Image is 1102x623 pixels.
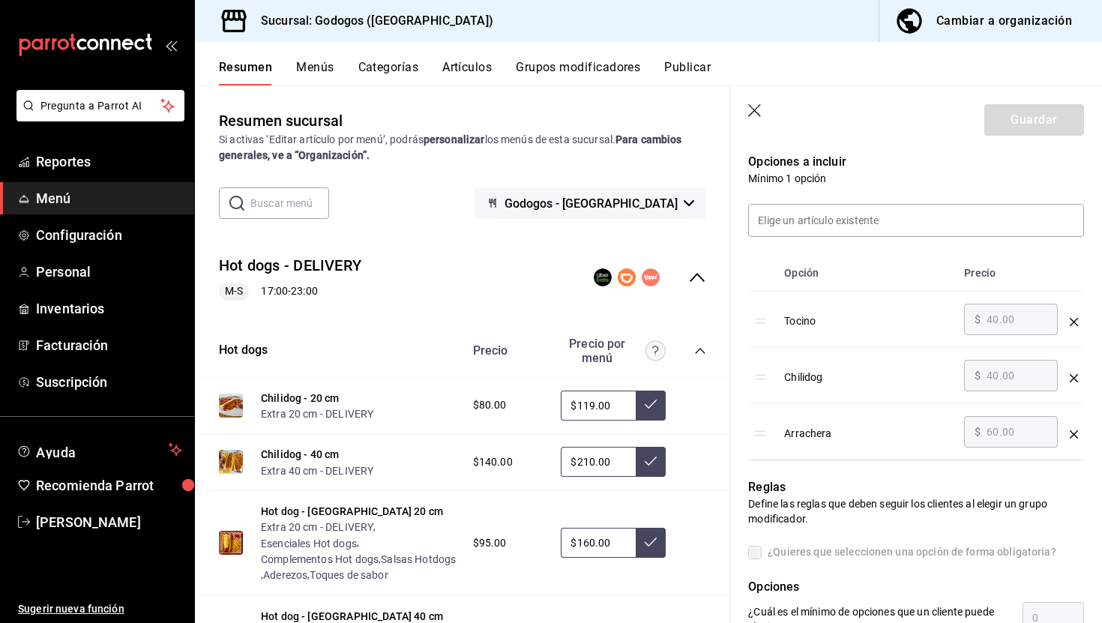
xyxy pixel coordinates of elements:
button: collapse-category-row [694,345,706,357]
span: $ [975,314,981,325]
p: Opciones [748,578,1084,596]
button: Hot dogs [219,342,268,359]
span: [PERSON_NAME] [36,512,182,532]
button: Aderezos [263,568,307,583]
button: Extra 20 cm - DELIVERY [261,520,373,535]
button: Artículos [442,60,492,85]
div: Precio [458,343,554,358]
span: Configuración [36,225,182,245]
div: , , , , , [261,519,458,583]
img: Preview [219,450,243,474]
p: Reglas [748,478,1084,496]
input: Sin ajuste [561,528,636,558]
span: Suscripción [36,372,182,392]
button: Publicar [664,60,711,85]
div: Resumen sucursal [219,109,343,132]
input: Elige un artículo existente [749,205,1083,236]
span: $80.00 [473,397,507,413]
p: Mínimo 1 opción [748,171,1084,186]
button: Pregunta a Parrot AI [16,90,184,121]
span: Ayuda [36,441,163,459]
strong: personalizar [424,133,485,145]
button: Esenciales Hot dogs [261,536,357,551]
span: $ [975,427,981,437]
div: Si activas ‘Editar artículo por menú’, podrás los menús de esta sucursal. [219,132,706,163]
div: navigation tabs [219,60,1102,85]
button: Salsas Hotdogs [381,552,456,567]
p: Define las reglas que deben seguir los clientes al elegir un grupo modificador. [748,496,1084,526]
div: Chilidog [784,360,952,385]
th: Opción [778,255,958,292]
span: $95.00 [473,535,507,551]
span: Menú [36,188,182,208]
button: Extra 20 cm - DELIVERY [261,406,373,421]
input: Sin ajuste [561,447,636,477]
button: Hot dog - [GEOGRAPHIC_DATA] 20 cm [261,504,443,519]
span: Sugerir nueva función [18,601,182,617]
button: Complementos Hot dogs [261,552,379,567]
input: Sin ajuste [561,391,636,421]
button: Hot dogs - DELIVERY [219,255,361,277]
span: $ [975,370,981,381]
span: Recomienda Parrot [36,475,182,496]
span: Godogos - [GEOGRAPHIC_DATA] [505,196,678,211]
button: Grupos modificadores [516,60,640,85]
h3: Sucursal: Godogos ([GEOGRAPHIC_DATA]) [249,12,493,30]
button: Extra 40 cm - DELIVERY [261,463,373,478]
button: Chilidog - 40 cm [261,447,339,462]
input: Buscar menú [250,188,329,218]
div: Cambiar a organización [936,10,1072,31]
span: M-S [219,283,249,299]
div: Precio por menú [561,337,666,365]
span: Inventarios [36,298,182,319]
div: Tocino [784,304,952,328]
th: Precio [958,255,1064,292]
p: Opciones a incluir [748,153,1084,171]
div: collapse-menu-row [195,243,730,313]
span: Personal [36,262,182,282]
button: open_drawer_menu [165,39,177,51]
img: Preview [219,394,243,418]
span: $140.00 [473,454,513,470]
span: Pregunta a Parrot AI [40,98,161,114]
div: 17:00 - 23:00 [219,283,361,301]
span: Reportes [36,151,182,172]
button: Chilidog - 20 cm [261,391,339,406]
button: Categorías [358,60,419,85]
button: Godogos - [GEOGRAPHIC_DATA] [475,187,706,219]
span: Facturación [36,335,182,355]
img: Preview [219,531,243,555]
table: optionsTable [748,255,1084,460]
div: Arrachera [784,416,952,441]
button: Resumen [219,60,272,85]
button: Toques de sabor [310,568,388,583]
button: Menús [296,60,334,85]
a: Pregunta a Parrot AI [10,109,184,124]
span: ¿Quieres que seleccionen una opción de forma obligatoria? [762,544,1056,560]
